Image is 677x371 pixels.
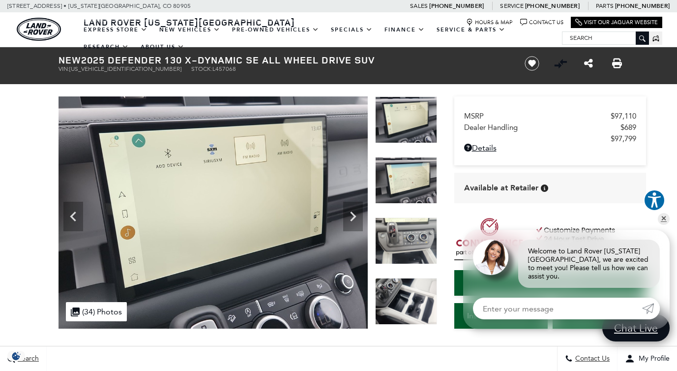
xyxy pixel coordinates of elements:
img: New 2025 Sedona Red LAND ROVER X-Dynamic SE image 24 [375,278,437,325]
a: land-rover [17,18,61,41]
a: [STREET_ADDRESS] • [US_STATE][GEOGRAPHIC_DATA], CO 80905 [7,2,191,9]
nav: Main Navigation [78,21,562,56]
span: Dealer Handling [464,123,620,132]
a: About Us [135,38,190,56]
a: $97,799 [464,134,636,143]
a: [PHONE_NUMBER] [429,2,484,10]
input: Search [562,32,648,44]
div: Previous [63,202,83,231]
a: Specials [325,21,379,38]
div: Next [343,202,363,231]
img: New 2025 Sedona Red LAND ROVER X-Dynamic SE image 21 [59,96,368,329]
button: Explore your accessibility options [644,189,665,211]
a: Service & Parts [431,21,511,38]
img: New 2025 Sedona Red LAND ROVER X-Dynamic SE image 21 [375,96,437,143]
span: My Profile [635,355,670,363]
a: Research [78,38,135,56]
a: Instant Trade Value [454,303,548,329]
span: Contact Us [573,355,610,363]
a: Hours & Map [466,19,513,26]
span: Stock: [191,65,212,72]
span: $97,110 [611,112,636,121]
a: New Vehicles [153,21,226,38]
a: [PHONE_NUMBER] [615,2,670,10]
span: VIN: [59,65,69,72]
button: Open user profile menu [618,346,677,371]
section: Click to Open Cookie Consent Modal [5,351,28,361]
a: [PHONE_NUMBER] [525,2,580,10]
a: Share this New 2025 Defender 130 X-Dynamic SE All Wheel Drive SUV [584,58,593,69]
button: Vehicle Added To Compare List [553,56,568,71]
span: Service [500,2,523,9]
img: Land Rover [17,18,61,41]
span: Land Rover [US_STATE][GEOGRAPHIC_DATA] [84,16,295,28]
h1: 2025 Defender 130 X-Dynamic SE All Wheel Drive SUV [59,55,508,65]
input: Enter your message [473,298,642,319]
div: (34) Photos [66,302,127,321]
span: MSRP [464,112,611,121]
aside: Accessibility Help Desk [644,189,665,213]
span: $689 [620,123,636,132]
a: Submit [642,298,660,319]
img: Agent profile photo [473,240,508,275]
a: Visit Our Jaguar Website [575,19,658,26]
strong: New [59,53,81,66]
img: Opt-Out Icon [5,351,28,361]
a: Print this New 2025 Defender 130 X-Dynamic SE All Wheel Drive SUV [612,58,622,69]
a: Dealer Handling $689 [464,123,636,132]
span: Sales [410,2,428,9]
a: Contact Us [520,19,563,26]
a: MSRP $97,110 [464,112,636,121]
div: Vehicle is in stock and ready for immediate delivery. Due to demand, availability is subject to c... [541,185,548,192]
a: Start Your Deal [454,270,646,296]
a: EXPRESS STORE [78,21,153,38]
a: Finance [379,21,431,38]
span: Parts [596,2,614,9]
img: New 2025 Sedona Red LAND ROVER X-Dynamic SE image 22 [375,157,437,204]
span: [US_VEHICLE_IDENTIFICATION_NUMBER] [69,65,181,72]
a: Details [464,143,636,153]
span: L457068 [212,65,236,72]
span: $97,799 [611,134,636,143]
span: Available at Retailer [464,183,538,193]
div: Welcome to Land Rover [US_STATE][GEOGRAPHIC_DATA], we are excited to meet you! Please tell us how... [518,240,660,288]
button: Save vehicle [521,56,543,71]
a: Land Rover [US_STATE][GEOGRAPHIC_DATA] [78,16,301,28]
a: Pre-Owned Vehicles [226,21,325,38]
img: New 2025 Sedona Red LAND ROVER X-Dynamic SE image 23 [375,217,437,264]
